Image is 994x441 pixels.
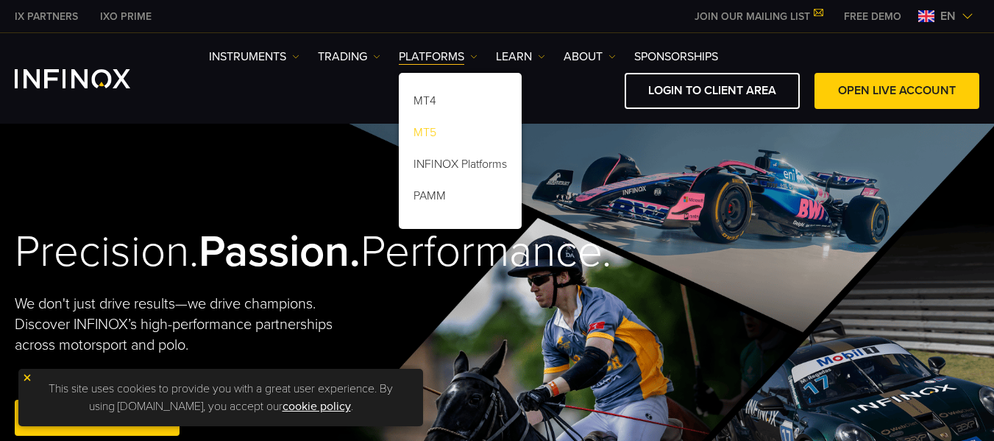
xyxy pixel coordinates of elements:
[15,225,449,279] h2: Precision. Performance.
[89,9,163,24] a: INFINOX
[318,48,380,66] a: TRADING
[564,48,616,66] a: ABOUT
[283,399,351,414] a: cookie policy
[209,48,299,66] a: Instruments
[625,73,800,109] a: LOGIN TO CLIENT AREA
[4,9,89,24] a: INFINOX
[399,88,522,119] a: MT4
[399,183,522,214] a: PAMM
[934,7,962,25] span: en
[15,400,180,436] a: Open Live Account
[199,225,361,278] strong: Passion.
[814,73,979,109] a: OPEN LIVE ACCOUNT
[833,9,912,24] a: INFINOX MENU
[22,373,32,383] img: yellow close icon
[399,151,522,183] a: INFINOX Platforms
[15,69,165,88] a: INFINOX Logo
[399,48,478,66] a: PLATFORMS
[634,48,718,66] a: SPONSORSHIPS
[399,119,522,151] a: MT5
[684,10,833,23] a: JOIN OUR MAILING LIST
[496,48,545,66] a: Learn
[15,294,362,356] p: We don't just drive results—we drive champions. Discover INFINOX’s high-performance partnerships ...
[26,376,416,419] p: This site uses cookies to provide you with a great user experience. By using [DOMAIN_NAME], you a...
